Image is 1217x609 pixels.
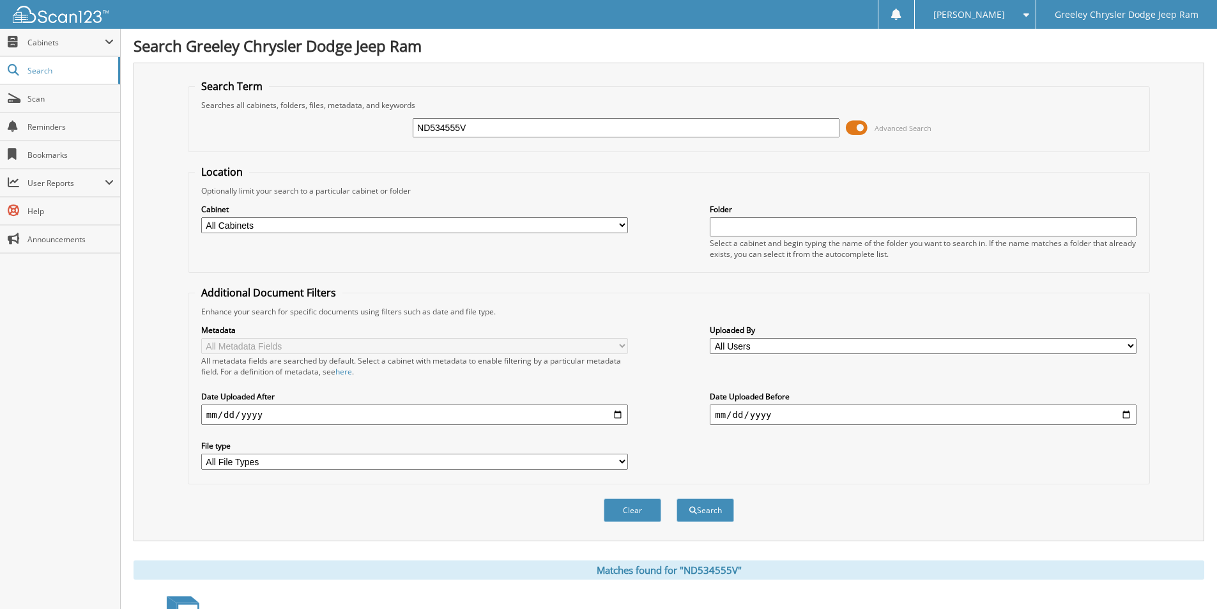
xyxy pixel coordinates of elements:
span: Advanced Search [875,123,931,133]
legend: Search Term [195,79,269,93]
input: start [201,405,628,425]
span: Cabinets [27,37,105,48]
div: Searches all cabinets, folders, files, metadata, and keywords [195,100,1143,111]
div: Optionally limit your search to a particular cabinet or folder [195,185,1143,196]
div: Select a cabinet and begin typing the name of the folder you want to search in. If the name match... [710,238,1137,259]
div: All metadata fields are searched by default. Select a cabinet with metadata to enable filtering b... [201,355,628,377]
span: Greeley Chrysler Dodge Jeep Ram [1055,11,1198,19]
a: here [335,366,352,377]
button: Clear [604,498,661,522]
h1: Search Greeley Chrysler Dodge Jeep Ram [134,35,1204,56]
span: Announcements [27,234,114,245]
span: Bookmarks [27,150,114,160]
label: Date Uploaded Before [710,391,1137,402]
div: Matches found for "ND534555V" [134,560,1204,580]
label: Cabinet [201,204,628,215]
label: Folder [710,204,1137,215]
span: [PERSON_NAME] [933,11,1005,19]
span: Help [27,206,114,217]
span: Reminders [27,121,114,132]
label: File type [201,440,628,451]
span: Search [27,65,112,76]
legend: Location [195,165,249,179]
label: Uploaded By [710,325,1137,335]
input: end [710,405,1137,425]
span: Scan [27,93,114,104]
div: Enhance your search for specific documents using filters such as date and file type. [195,306,1143,317]
legend: Additional Document Filters [195,286,342,300]
label: Date Uploaded After [201,391,628,402]
label: Metadata [201,325,628,335]
button: Search [677,498,734,522]
img: scan123-logo-white.svg [13,6,109,23]
span: User Reports [27,178,105,189]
